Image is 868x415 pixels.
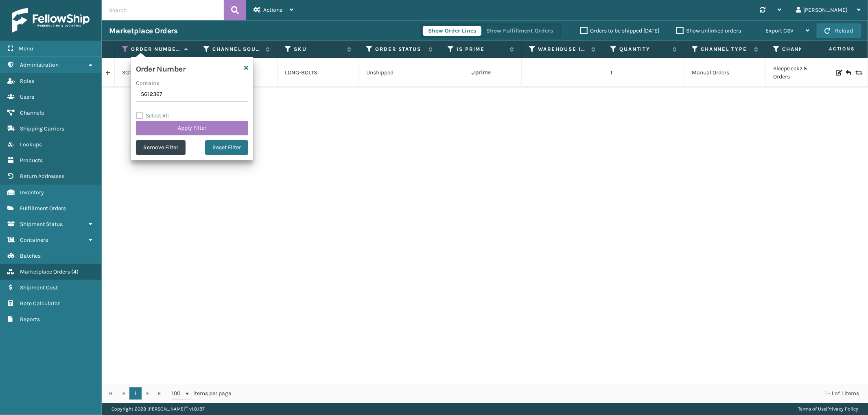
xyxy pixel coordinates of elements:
span: Containers [20,237,48,243]
td: SleepGeekz Manual Orders [766,58,847,87]
td: 1 [603,58,684,87]
span: Roles [20,78,34,85]
a: Privacy Policy [827,406,858,412]
div: 1 - 1 of 1 items [243,389,859,398]
label: Show unlinked orders [676,27,741,34]
span: Administration [20,61,59,68]
label: Orders to be shipped [DATE] [580,27,659,34]
button: Reset Filter [205,140,248,155]
label: Order Number [131,46,180,53]
span: Export CSV [765,27,794,34]
a: Terms of Use [798,406,826,412]
label: Select All [136,112,169,119]
td: Unshipped [359,58,440,87]
label: Channel Source [212,46,262,53]
span: Channels [20,109,44,116]
span: Batches [20,252,41,259]
p: Copyright 2023 [PERSON_NAME]™ v 1.0.187 [112,403,205,415]
span: ( 4 ) [71,268,79,275]
button: Show Order Lines [423,26,481,36]
a: LONG-BOLTS [285,69,317,76]
span: Users [20,93,34,100]
span: Menu [19,45,33,52]
span: Products [20,157,43,164]
span: Marketplace Orders [20,268,70,275]
td: Manual Orders [684,58,766,87]
label: SKU [294,46,343,53]
h4: Order Number [136,62,185,74]
span: Rate Calculator [20,300,60,307]
a: 1 [129,387,142,400]
img: logo [12,8,90,33]
span: Shipping Carriers [20,125,64,132]
i: Create Return Label [846,69,851,77]
i: Replace [855,70,860,76]
a: SG12367 [122,69,144,77]
span: 100 [172,389,184,398]
div: | [798,403,858,415]
label: Warehouse Information [538,46,587,53]
span: Actions [803,42,860,56]
i: Edit [836,70,841,76]
label: Is Prime [457,46,506,53]
label: Order Status [375,46,424,53]
span: Actions [263,7,282,13]
button: Show Fulfillment Orders [481,26,558,36]
label: Channel [782,46,831,53]
span: Fulfillment Orders [20,205,66,212]
h3: Marketplace Orders [109,26,177,36]
span: Return Addresses [20,173,64,180]
span: items per page [172,387,231,400]
span: Lookups [20,141,42,148]
span: Reports [20,316,40,323]
input: Type the text you wish to filter on [136,87,248,102]
label: Quantity [619,46,669,53]
span: Shipment Cost [20,284,58,291]
button: Apply Filter [136,121,248,135]
button: Reload [817,24,861,38]
span: Inventory [20,189,44,196]
label: Contains [136,79,159,87]
label: Channel Type [701,46,750,53]
span: Shipment Status [20,221,63,228]
button: Remove Filter [136,140,186,155]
